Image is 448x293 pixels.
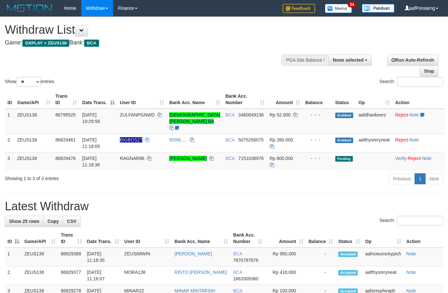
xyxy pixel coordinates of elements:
[265,229,306,248] th: Amount: activate to sort column ascending
[305,155,330,162] div: - - -
[56,112,76,117] span: 86795525
[82,137,100,149] span: [DATE] 11:18:05
[43,216,63,227] a: Copy
[406,251,416,256] a: Note
[5,229,22,248] th: ID: activate to sort column descending
[363,266,404,285] td: aafthysreryneat
[169,112,220,124] a: [DEMOGRAPHIC_DATA][PERSON_NAME] BA
[167,90,223,109] th: Bank Acc. Name: activate to sort column ascending
[392,152,445,171] td: · ·
[338,251,358,257] span: Accepted
[174,251,212,256] a: [PERSON_NAME]
[47,219,59,224] span: Copy
[238,156,264,161] span: Copy 7151038976 to clipboard
[282,55,328,66] div: PGA Site Balance /
[338,270,358,275] span: Accepted
[335,156,353,162] span: Pending
[5,152,15,171] td: 3
[63,216,81,227] a: CSV
[397,77,443,87] input: Search:
[5,23,292,36] h1: Withdraw List
[238,137,264,142] span: Copy 5075256075 to clipboard
[303,90,333,109] th: Balance
[306,266,336,285] td: -
[395,137,408,142] a: Reject
[392,109,445,134] td: ·
[233,258,259,263] span: Copy 7870787876 to clipboard
[82,112,100,124] span: [DATE] 19:29:58
[325,4,352,13] img: Button%20Memo.svg
[409,112,419,117] a: Note
[348,2,356,7] span: 34
[117,90,167,109] th: User ID: activate to sort column ascending
[56,137,76,142] span: 86829461
[265,266,306,285] td: Rp 418,000
[5,248,22,266] td: 1
[58,266,84,285] td: 86829377
[67,219,76,224] span: CSV
[270,137,293,142] span: Rp 260.000
[122,229,172,248] th: User ID: activate to sort column ascending
[404,229,443,248] th: Action
[333,90,356,109] th: Status
[356,134,393,152] td: aafthysreryneat
[9,219,39,224] span: Show 25 rows
[422,156,432,161] a: Note
[356,109,393,134] td: aafdhankeerz
[82,156,100,167] span: [DATE] 11:18:36
[270,156,293,161] span: Rp 800.000
[53,90,80,109] th: Trans ID: activate to sort column ascending
[363,229,404,248] th: Op: activate to sort column ascending
[306,229,336,248] th: Balance: activate to sort column ascending
[5,200,443,213] h1: Latest Withdraw
[5,3,54,13] img: MOTION_logo.png
[5,216,44,227] a: Show 25 rows
[363,248,404,266] td: aafnoeunsreypich
[415,173,426,184] a: 1
[84,266,122,285] td: [DATE] 11:16:07
[5,134,15,152] td: 2
[270,112,291,117] span: Rp 52.000
[5,173,182,182] div: Showing 1 to 3 of 3 entries
[16,77,41,87] select: Showentries
[425,173,443,184] a: Next
[5,77,54,87] label: Show entries
[22,40,69,47] span: OXPLAY > ZEUS138
[22,229,58,248] th: Game/API: activate to sort column ascending
[5,90,15,109] th: ID
[56,156,76,161] span: 86829476
[420,66,438,77] a: Stop
[223,90,267,109] th: Bank Acc. Number: activate to sort column ascending
[335,113,353,118] span: Grabbed
[5,40,292,46] h4: Game: Bank:
[172,229,230,248] th: Bank Acc. Name: activate to sort column ascending
[233,270,242,275] span: BCA
[120,137,142,142] span: Nama rekening ada tanda titik/strip, harap diedit
[122,248,172,266] td: ZEUS88WIN
[395,112,408,117] a: Reject
[174,270,227,275] a: RISTO [PERSON_NAME]
[120,156,144,161] span: RAGNAR88
[336,229,363,248] th: Status: activate to sort column ascending
[15,109,53,134] td: ZEUS138
[84,248,122,266] td: [DATE] 11:18:35
[328,55,372,66] button: None selected
[225,137,235,142] span: BCA
[389,173,415,184] a: Previous
[306,248,336,266] td: -
[387,55,438,66] a: Run Auto-Refresh
[80,90,117,109] th: Date Trans.: activate to sort column descending
[5,266,22,285] td: 2
[397,216,443,226] input: Search:
[305,112,330,118] div: - - -
[362,4,394,13] img: panduan.png
[225,112,235,117] span: BCA
[406,270,416,275] a: Note
[15,152,53,171] td: ZEUS138
[22,266,58,285] td: ZEUS138
[15,134,53,152] td: ZEUS138
[84,40,99,47] span: BCA
[408,156,421,161] a: Reject
[409,137,419,142] a: Note
[233,251,242,256] span: BCA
